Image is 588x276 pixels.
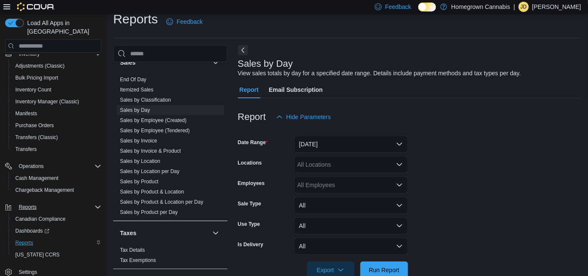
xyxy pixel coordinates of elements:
a: Adjustments (Classic) [12,61,68,71]
a: Inventory Manager (Classic) [12,97,83,107]
h3: Taxes [120,229,137,237]
a: Itemized Sales [120,87,154,93]
span: Operations [19,163,44,170]
span: Inventory Manager (Classic) [15,98,79,105]
span: Report [240,81,259,98]
span: Transfers (Classic) [12,132,101,142]
span: Sales by Day [120,107,150,114]
div: Sales [113,74,228,221]
span: Tax Details [120,247,145,253]
div: Jordan Denomme [519,2,529,12]
button: Canadian Compliance [9,213,105,225]
span: Transfers [15,146,37,153]
button: Operations [2,160,105,172]
span: Settings [19,269,37,276]
span: Bulk Pricing Import [12,73,101,83]
label: Date Range [238,139,268,146]
a: [US_STATE] CCRS [12,250,63,260]
span: Canadian Compliance [15,216,66,222]
span: Dashboards [12,226,101,236]
span: Sales by Product & Location [120,188,184,195]
span: Sales by Product & Location per Day [120,199,203,205]
a: Feedback [163,13,206,30]
span: Purchase Orders [15,122,54,129]
button: Chargeback Management [9,184,105,196]
a: Sales by Invoice & Product [120,148,181,154]
a: Transfers (Classic) [12,132,61,142]
a: Sales by Product per Day [120,209,178,215]
span: JD [521,2,527,12]
span: Sales by Product [120,178,159,185]
span: Purchase Orders [12,120,101,131]
button: All [294,197,408,214]
a: Tax Details [120,247,145,253]
h3: Report [238,112,266,122]
span: Load All Apps in [GEOGRAPHIC_DATA] [24,19,101,36]
button: Inventory Count [9,84,105,96]
span: Feedback [385,3,411,11]
img: Cova [17,3,55,11]
a: Sales by Location per Day [120,168,180,174]
span: Adjustments (Classic) [12,61,101,71]
button: All [294,238,408,255]
label: Sale Type [238,200,261,207]
span: Hide Parameters [286,113,331,121]
p: [PERSON_NAME] [532,2,581,12]
label: Locations [238,159,262,166]
button: Reports [15,202,40,212]
span: Dark Mode [418,11,419,12]
a: Transfers [12,144,40,154]
span: Manifests [15,110,37,117]
p: Homegrown Cannabis [451,2,511,12]
span: Reports [15,202,101,212]
button: Next [238,45,248,55]
h1: Reports [113,11,158,28]
a: Dashboards [9,225,105,237]
button: Purchase Orders [9,120,105,131]
a: Purchase Orders [12,120,57,131]
span: Sales by Employee (Created) [120,117,187,124]
button: Open list of options [396,161,403,168]
span: Sales by Invoice [120,137,157,144]
button: [DATE] [294,136,408,153]
input: Dark Mode [418,3,436,11]
a: Canadian Compliance [12,214,69,224]
button: Sales [211,57,221,68]
span: Canadian Compliance [12,214,101,224]
label: Employees [238,180,265,187]
a: End Of Day [120,77,146,83]
span: Sales by Product per Day [120,209,178,216]
a: Cash Management [12,173,62,183]
a: Sales by Employee (Tendered) [120,128,190,134]
span: Cash Management [15,175,58,182]
button: Sales [120,58,209,67]
a: Reports [12,238,37,248]
span: Tax Exemptions [120,257,156,264]
a: Tax Exemptions [120,257,156,263]
button: Manifests [9,108,105,120]
button: Taxes [211,228,221,238]
span: Sales by Employee (Tendered) [120,127,190,134]
button: All [294,217,408,234]
span: Transfers [12,144,101,154]
span: Operations [15,161,101,171]
span: Feedback [177,17,203,26]
span: Chargeback Management [15,187,74,193]
label: Use Type [238,221,260,228]
p: | [514,2,515,12]
span: Inventory Count [12,85,101,95]
span: Reports [12,238,101,248]
button: Hide Parameters [273,108,334,125]
span: Sales by Classification [120,97,171,103]
a: Chargeback Management [12,185,77,195]
span: Transfers (Classic) [15,134,58,141]
span: Adjustments (Classic) [15,63,65,69]
span: Sales by Location [120,158,160,165]
button: Bulk Pricing Import [9,72,105,84]
a: Inventory Count [12,85,55,95]
h3: Sales by Day [238,59,293,69]
button: Inventory Manager (Classic) [9,96,105,108]
a: Bulk Pricing Import [12,73,62,83]
a: Dashboards [12,226,53,236]
a: Sales by Location [120,158,160,164]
